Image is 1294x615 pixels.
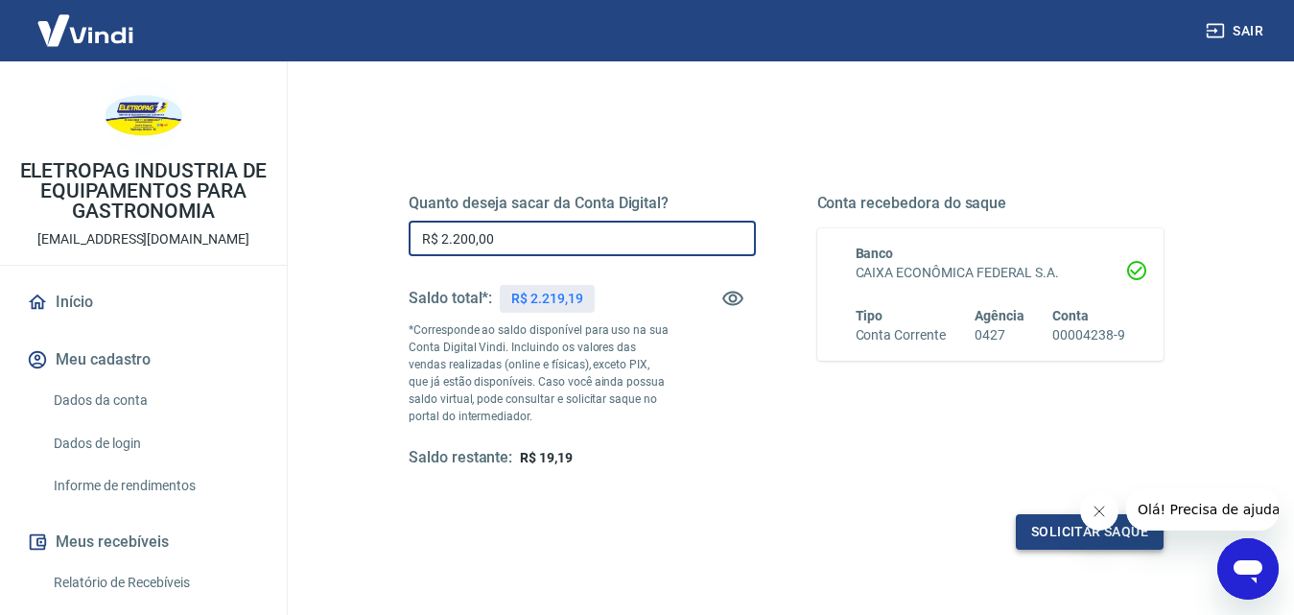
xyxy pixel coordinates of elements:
[856,263,1126,283] h6: CAIXA ECONÔMICA FEDERAL S.A.
[409,321,669,425] p: *Corresponde ao saldo disponível para uso na sua Conta Digital Vindi. Incluindo os valores das ve...
[23,521,264,563] button: Meus recebíveis
[856,246,894,261] span: Banco
[23,281,264,323] a: Início
[856,308,883,323] span: Tipo
[106,77,182,154] img: affae6ed-f8f4-4447-83ba-86a5d4cef296.jpeg
[15,161,271,222] p: ELETROPAG INDUSTRIA DE EQUIPAMENTOS PARA GASTRONOMIA
[511,289,582,309] p: R$ 2.219,19
[1016,514,1164,550] button: Solicitar saque
[1217,538,1279,600] iframe: Botão para abrir a janela de mensagens
[856,325,946,345] h6: Conta Corrente
[37,229,249,249] p: [EMAIL_ADDRESS][DOMAIN_NAME]
[46,466,264,506] a: Informe de rendimentos
[1080,492,1118,531] iframe: Fechar mensagem
[23,1,148,59] img: Vindi
[23,339,264,381] button: Meu cadastro
[1202,13,1271,49] button: Sair
[46,563,264,603] a: Relatório de Recebíveis
[817,194,1165,213] h5: Conta recebedora do saque
[409,448,512,468] h5: Saldo restante:
[1052,325,1125,345] h6: 00004238-9
[1126,488,1279,531] iframe: Mensagem da empresa
[409,289,492,308] h5: Saldo total*:
[975,308,1024,323] span: Agência
[12,13,161,29] span: Olá! Precisa de ajuda?
[409,194,756,213] h5: Quanto deseja sacar da Conta Digital?
[520,450,573,465] span: R$ 19,19
[1052,308,1089,323] span: Conta
[46,381,264,420] a: Dados da conta
[46,424,264,463] a: Dados de login
[975,325,1024,345] h6: 0427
